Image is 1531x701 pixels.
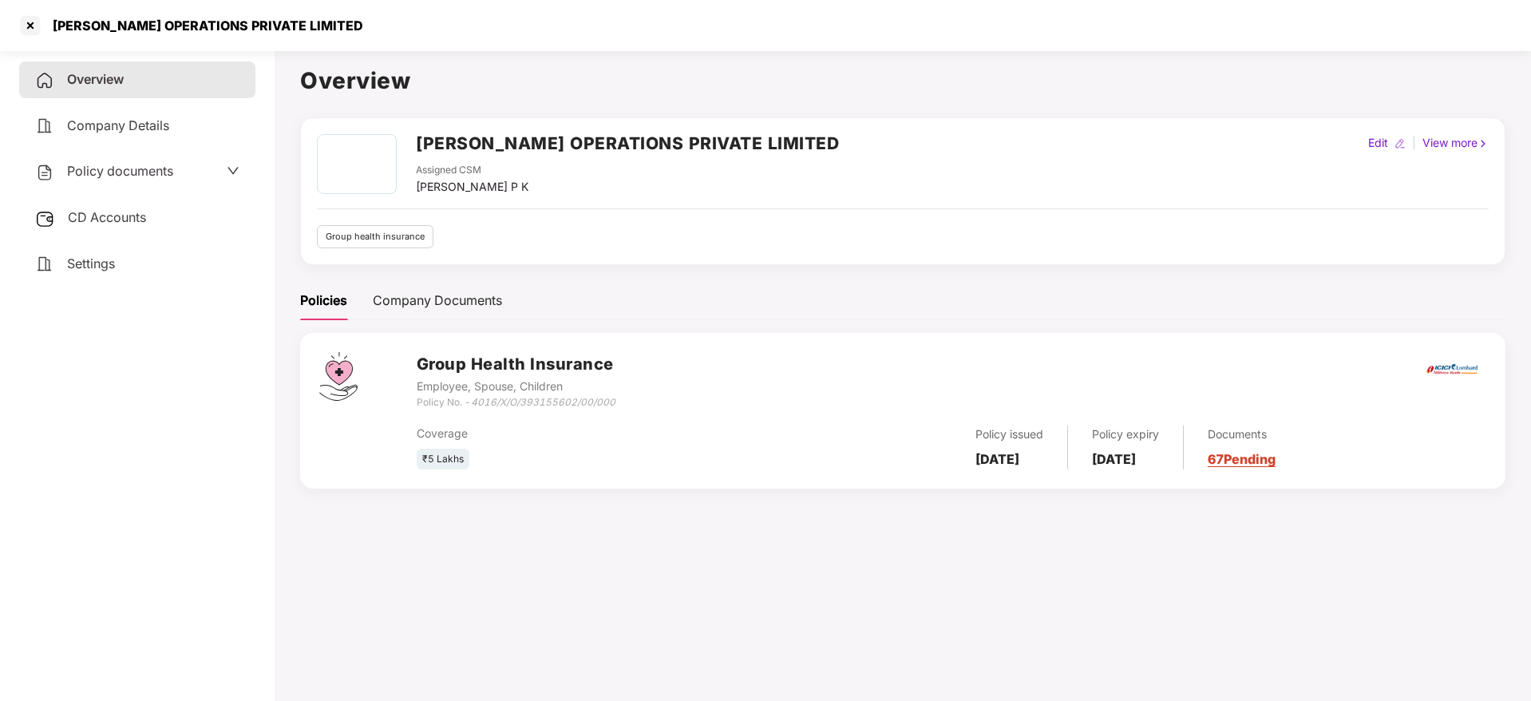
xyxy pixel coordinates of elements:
[227,164,239,177] span: down
[1478,138,1489,149] img: rightIcon
[300,63,1505,98] h1: Overview
[67,117,169,133] span: Company Details
[1092,426,1159,443] div: Policy expiry
[975,451,1019,467] b: [DATE]
[35,255,54,274] img: svg+xml;base64,PHN2ZyB4bWxucz0iaHR0cDovL3d3dy53My5vcmcvMjAwMC9zdmciIHdpZHRoPSIyNCIgaGVpZ2h0PSIyNC...
[1208,426,1276,443] div: Documents
[416,130,839,156] h2: [PERSON_NAME] OPERATIONS PRIVATE LIMITED
[67,71,124,87] span: Overview
[67,255,115,271] span: Settings
[1409,134,1419,152] div: |
[67,163,173,179] span: Policy documents
[1423,359,1481,379] img: icici.png
[975,426,1043,443] div: Policy issued
[35,117,54,136] img: svg+xml;base64,PHN2ZyB4bWxucz0iaHR0cDovL3d3dy53My5vcmcvMjAwMC9zdmciIHdpZHRoPSIyNCIgaGVpZ2h0PSIyNC...
[417,425,773,442] div: Coverage
[416,163,528,178] div: Assigned CSM
[471,396,615,408] i: 4016/X/O/393155602/00/000
[416,178,528,196] div: [PERSON_NAME] P K
[1208,451,1276,467] a: 67 Pending
[317,225,433,248] div: Group health insurance
[417,352,615,377] h3: Group Health Insurance
[417,378,615,395] div: Employee, Spouse, Children
[1419,134,1492,152] div: View more
[1092,451,1136,467] b: [DATE]
[35,71,54,90] img: svg+xml;base64,PHN2ZyB4bWxucz0iaHR0cDovL3d3dy53My5vcmcvMjAwMC9zdmciIHdpZHRoPSIyNCIgaGVpZ2h0PSIyNC...
[319,352,358,401] img: svg+xml;base64,PHN2ZyB4bWxucz0iaHR0cDovL3d3dy53My5vcmcvMjAwMC9zdmciIHdpZHRoPSI0Ny43MTQiIGhlaWdodD...
[1365,134,1391,152] div: Edit
[43,18,363,34] div: [PERSON_NAME] OPERATIONS PRIVATE LIMITED
[35,209,55,228] img: svg+xml;base64,PHN2ZyB3aWR0aD0iMjUiIGhlaWdodD0iMjQiIHZpZXdCb3g9IjAgMCAyNSAyNCIgZmlsbD0ibm9uZSIgeG...
[417,449,469,470] div: ₹5 Lakhs
[300,291,347,311] div: Policies
[417,395,615,410] div: Policy No. -
[373,291,502,311] div: Company Documents
[35,163,54,182] img: svg+xml;base64,PHN2ZyB4bWxucz0iaHR0cDovL3d3dy53My5vcmcvMjAwMC9zdmciIHdpZHRoPSIyNCIgaGVpZ2h0PSIyNC...
[1395,138,1406,149] img: editIcon
[68,209,146,225] span: CD Accounts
